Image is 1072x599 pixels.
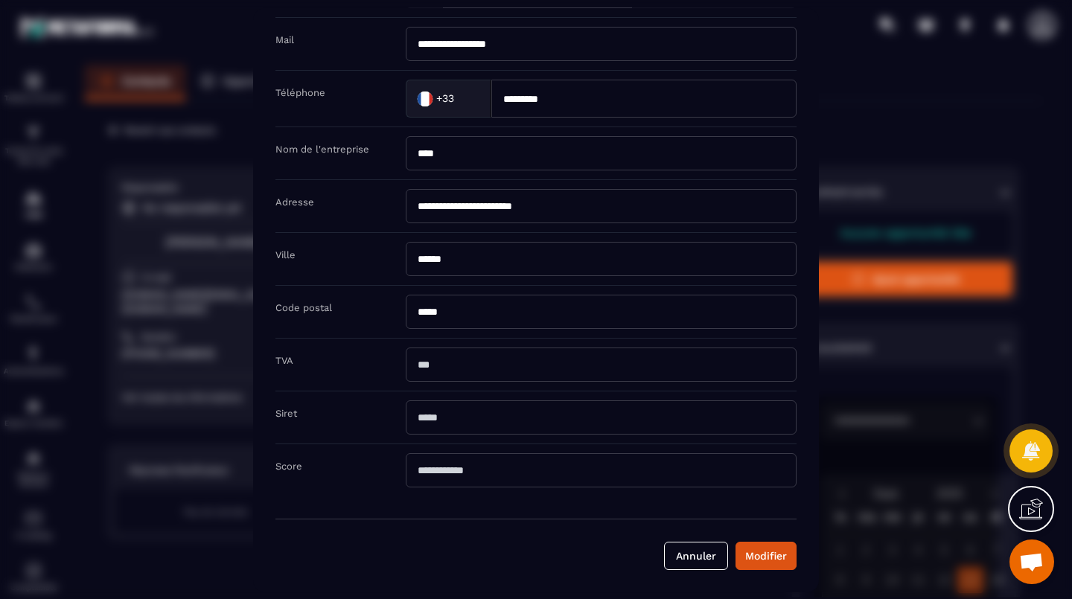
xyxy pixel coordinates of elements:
label: Téléphone [275,86,325,97]
button: Annuler [664,541,728,569]
label: Siret [275,407,297,418]
label: Nom de l'entreprise [275,143,369,154]
label: Adresse [275,196,314,207]
label: TVA [275,354,293,365]
label: Score [275,460,302,471]
span: +33 [436,91,454,106]
img: Country Flag [410,83,440,113]
button: Modifier [736,541,797,569]
label: Code postal [275,301,332,313]
input: Search for option [457,87,476,109]
div: Ouvrir le chat [1009,539,1054,584]
label: Ville [275,249,296,260]
label: Mail [275,33,294,45]
div: Search for option [406,79,491,117]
